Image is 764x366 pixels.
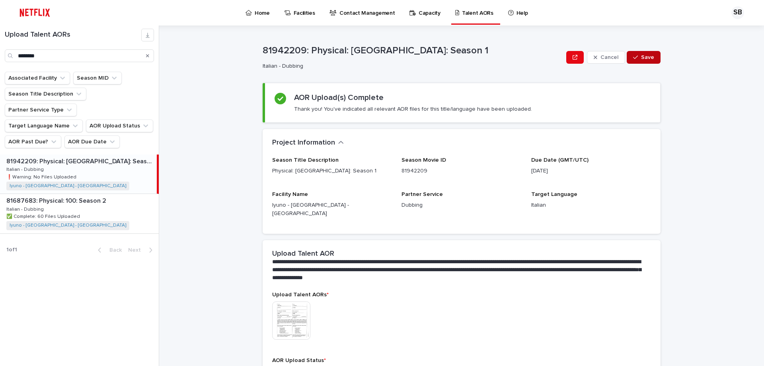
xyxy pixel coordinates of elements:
a: Iyuno - [GEOGRAPHIC_DATA] - [GEOGRAPHIC_DATA] [10,183,126,189]
button: Partner Service Type [5,104,77,116]
p: ✅ Complete: 60 Files Uploaded [6,212,82,219]
button: Cancel [587,51,625,64]
h2: Upload Talent AOR [272,250,334,258]
button: Next [125,247,159,254]
p: [DATE] [531,167,651,175]
span: Season Title Description [272,157,339,163]
h2: AOR Upload(s) Complete [294,93,384,102]
input: Search [5,49,154,62]
button: Project Information [272,139,344,147]
button: Associated Facility [5,72,70,84]
button: Back [92,247,125,254]
p: Italian - Dubbing [263,63,560,70]
img: ifQbXi3ZQGMSEF7WDB7W [16,5,54,21]
p: 81942209: Physical: [GEOGRAPHIC_DATA]: Season 1 [263,45,563,57]
span: AOR Upload Status [272,358,326,363]
button: AOR Upload Status [86,119,153,132]
button: Season MID [73,72,122,84]
p: 81942209: Physical: [GEOGRAPHIC_DATA]: Season 1 [6,156,155,165]
span: Facility Name [272,192,308,197]
span: Season Movie ID [401,157,446,163]
h2: Project Information [272,139,335,147]
p: Physical: [GEOGRAPHIC_DATA]: Season 1 [272,167,392,175]
button: Season Title Description [5,88,86,100]
div: SB [731,6,744,19]
span: Due Date (GMT/UTC) [531,157,589,163]
button: AOR Past Due? [5,135,61,148]
p: 81687683: Physical: 100: Season 2 [6,196,108,205]
p: Dubbing [401,201,521,209]
button: AOR Due Date [64,135,120,148]
p: Iyuno - [GEOGRAPHIC_DATA] - [GEOGRAPHIC_DATA] [272,201,392,218]
span: Target Language [531,192,577,197]
span: Upload Talent AORs [272,292,329,297]
p: Italian [531,201,651,209]
p: ❗️Warning: No Files Uploaded [6,173,78,180]
span: Save [641,55,654,60]
h1: Upload Talent AORs [5,31,141,39]
p: Thank you! You've indicated all relevant AOR files for this title/language have been uploaded. [294,106,532,113]
span: Next [128,247,146,253]
button: Target Language Name [5,119,83,132]
a: Iyuno - [GEOGRAPHIC_DATA] - [GEOGRAPHIC_DATA] [10,223,126,228]
span: Cancel [600,55,618,60]
p: Italian - Dubbing [6,165,45,172]
p: 81942209 [401,167,521,175]
span: Back [105,247,122,253]
span: Partner Service [401,192,443,197]
p: Italian - Dubbing [6,205,45,212]
button: Save [627,51,661,64]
